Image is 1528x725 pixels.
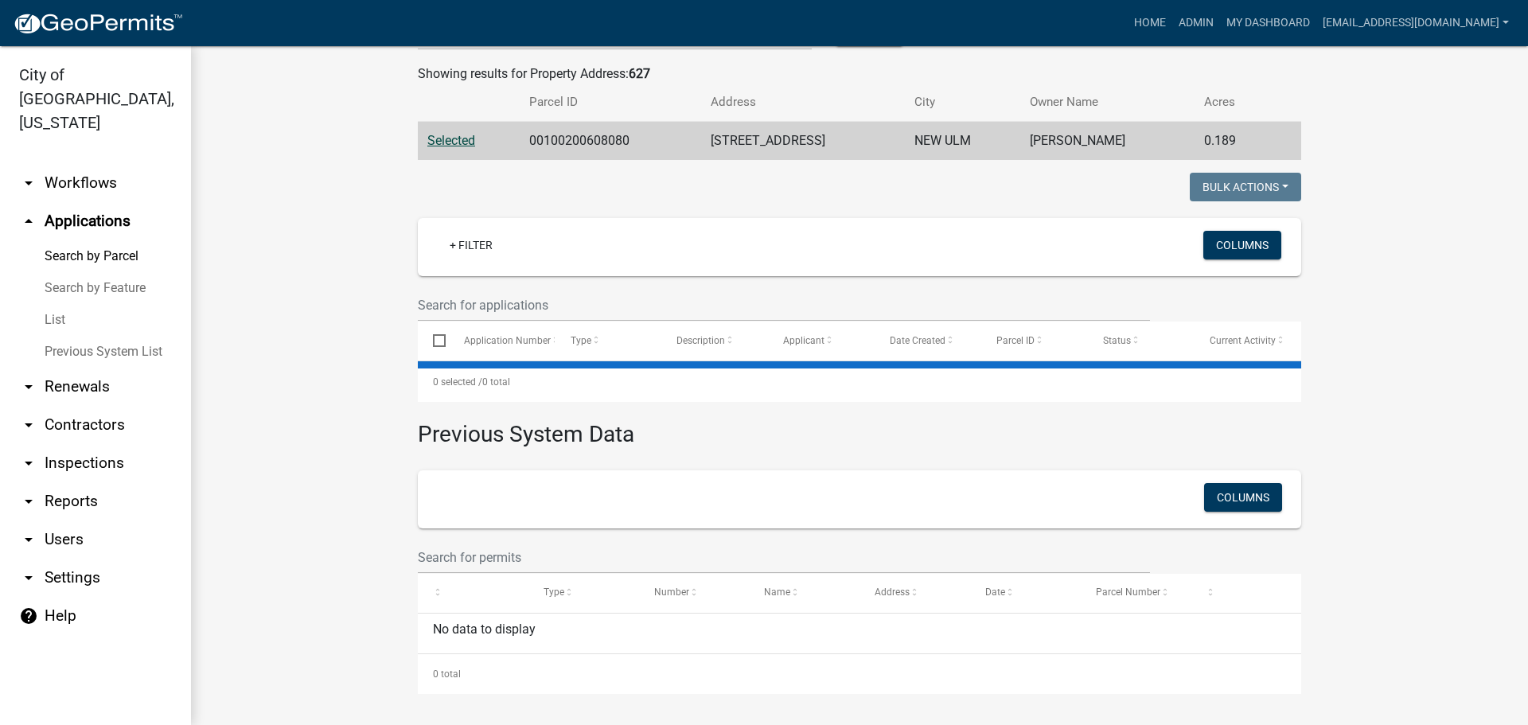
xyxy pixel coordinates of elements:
[1103,335,1131,346] span: Status
[985,587,1005,598] span: Date
[1096,587,1160,598] span: Parcel Number
[427,133,475,148] a: Selected
[639,574,750,612] datatable-header-cell: Number
[571,335,591,346] span: Type
[19,454,38,473] i: arrow_drop_down
[19,568,38,587] i: arrow_drop_down
[19,606,38,626] i: help
[981,322,1088,360] datatable-header-cell: Parcel ID
[875,587,910,598] span: Address
[1081,574,1191,612] datatable-header-cell: Parcel Number
[437,231,505,259] a: + Filter
[433,376,482,388] span: 0 selected /
[1203,231,1281,259] button: Columns
[764,587,790,598] span: Name
[875,322,981,360] datatable-header-cell: Date Created
[555,322,661,360] datatable-header-cell: Type
[464,335,551,346] span: Application Number
[970,574,1081,612] datatable-header-cell: Date
[418,402,1301,451] h3: Previous System Data
[544,587,564,598] span: Type
[520,84,701,121] th: Parcel ID
[520,122,701,161] td: 00100200608080
[654,587,689,598] span: Number
[1128,8,1172,38] a: Home
[418,64,1301,84] div: Showing results for Property Address:
[19,173,38,193] i: arrow_drop_down
[905,122,1020,161] td: NEW ULM
[859,574,970,612] datatable-header-cell: Address
[1172,8,1220,38] a: Admin
[1190,173,1301,201] button: Bulk Actions
[1020,122,1195,161] td: [PERSON_NAME]
[448,322,555,360] datatable-header-cell: Application Number
[890,335,945,346] span: Date Created
[19,415,38,435] i: arrow_drop_down
[418,541,1150,574] input: Search for permits
[783,335,824,346] span: Applicant
[1220,8,1316,38] a: My Dashboard
[19,492,38,511] i: arrow_drop_down
[418,322,448,360] datatable-header-cell: Select
[996,335,1035,346] span: Parcel ID
[661,322,768,360] datatable-header-cell: Description
[701,84,905,121] th: Address
[418,654,1301,694] div: 0 total
[701,122,905,161] td: [STREET_ADDRESS]
[528,574,639,612] datatable-header-cell: Type
[676,335,725,346] span: Description
[768,322,875,360] datatable-header-cell: Applicant
[1210,335,1276,346] span: Current Activity
[418,362,1301,402] div: 0 total
[1316,8,1515,38] a: [EMAIL_ADDRESS][DOMAIN_NAME]
[418,289,1150,322] input: Search for applications
[749,574,859,612] datatable-header-cell: Name
[1020,84,1195,121] th: Owner Name
[19,212,38,231] i: arrow_drop_up
[1195,322,1301,360] datatable-header-cell: Current Activity
[418,614,1301,653] div: No data to display
[19,377,38,396] i: arrow_drop_down
[19,530,38,549] i: arrow_drop_down
[1195,84,1272,121] th: Acres
[1195,122,1272,161] td: 0.189
[905,84,1020,121] th: City
[1088,322,1195,360] datatable-header-cell: Status
[1204,483,1282,512] button: Columns
[629,66,650,81] strong: 627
